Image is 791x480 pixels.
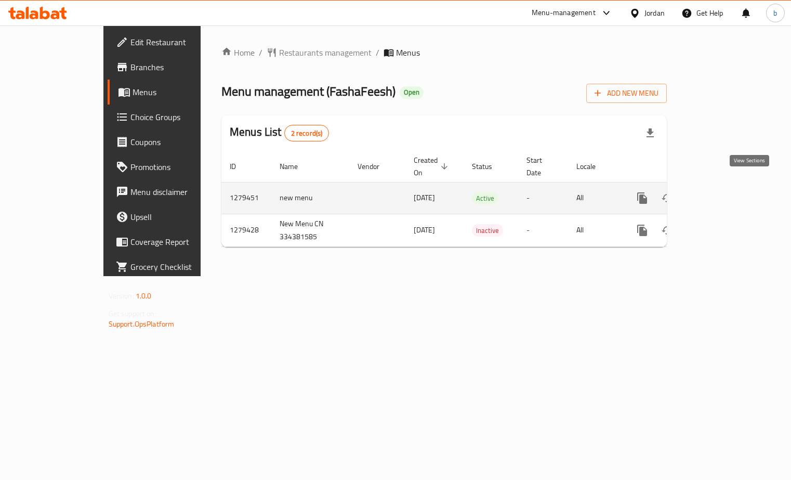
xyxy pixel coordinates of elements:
[108,55,235,80] a: Branches
[221,46,255,59] a: Home
[773,7,777,19] span: b
[108,80,235,105] a: Menus
[130,136,227,148] span: Coupons
[285,128,329,138] span: 2 record(s)
[280,160,311,173] span: Name
[414,191,435,204] span: [DATE]
[221,46,667,59] nav: breadcrumb
[221,80,395,103] span: Menu management ( FashaFeesh )
[109,317,175,331] a: Support.OpsPlatform
[108,154,235,179] a: Promotions
[230,124,329,141] h2: Menus List
[108,105,235,129] a: Choice Groups
[472,225,503,237] span: Inactive
[284,125,329,141] div: Total records count
[630,218,655,243] button: more
[130,186,227,198] span: Menu disclaimer
[108,129,235,154] a: Coupons
[526,154,556,179] span: Start Date
[518,214,568,247] td: -
[109,307,156,320] span: Get support on:
[638,121,663,146] div: Export file
[400,86,424,99] div: Open
[221,214,271,247] td: 1279428
[267,46,372,59] a: Restaurants management
[568,214,622,247] td: All
[130,211,227,223] span: Upsell
[108,30,235,55] a: Edit Restaurant
[133,86,227,98] span: Menus
[259,46,262,59] li: /
[644,7,665,19] div: Jordan
[568,182,622,214] td: All
[130,111,227,123] span: Choice Groups
[622,151,738,183] th: Actions
[136,289,152,303] span: 1.0.0
[279,46,372,59] span: Restaurants management
[108,179,235,204] a: Menu disclaimer
[586,84,667,103] button: Add New Menu
[472,192,498,204] span: Active
[230,160,249,173] span: ID
[130,261,227,273] span: Grocery Checklist
[109,289,134,303] span: Version:
[518,182,568,214] td: -
[130,236,227,248] span: Coverage Report
[400,88,424,97] span: Open
[414,223,435,237] span: [DATE]
[576,160,609,173] span: Locale
[595,87,658,100] span: Add New Menu
[108,229,235,254] a: Coverage Report
[108,254,235,279] a: Grocery Checklist
[271,182,349,214] td: new menu
[130,61,227,73] span: Branches
[532,7,596,19] div: Menu-management
[358,160,393,173] span: Vendor
[221,151,738,247] table: enhanced table
[271,214,349,247] td: New Menu CN 334381585
[396,46,420,59] span: Menus
[472,160,506,173] span: Status
[630,186,655,211] button: more
[108,204,235,229] a: Upsell
[376,46,379,59] li: /
[130,36,227,48] span: Edit Restaurant
[221,182,271,214] td: 1279451
[130,161,227,173] span: Promotions
[414,154,451,179] span: Created On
